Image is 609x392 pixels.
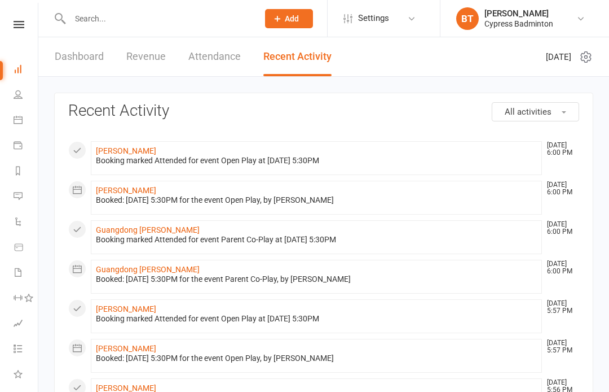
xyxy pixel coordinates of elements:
[96,225,200,234] a: Guangdong [PERSON_NAME]
[188,37,241,76] a: Attendance
[263,37,332,76] a: Recent Activity
[96,314,537,324] div: Booking marked Attended for event Open Play at [DATE] 5:30PM
[96,265,200,274] a: Guangdong [PERSON_NAME]
[14,236,39,261] a: Product Sales
[14,108,39,134] a: Calendar
[541,300,579,315] time: [DATE] 5:57 PM
[96,195,537,205] div: Booked: [DATE] 5:30PM for the event Open Play, by [PERSON_NAME]
[96,156,537,165] div: Booking marked Attended for event Open Play at [DATE] 5:30PM
[96,275,537,284] div: Booked: [DATE] 5:30PM for the event Parent Co-Play, by [PERSON_NAME]
[96,354,537,363] div: Booked: [DATE] 5:30PM for the event Open Play, by [PERSON_NAME]
[96,186,156,195] a: [PERSON_NAME]
[505,107,551,117] span: All activities
[541,181,579,196] time: [DATE] 6:00 PM
[546,50,571,64] span: [DATE]
[14,83,39,108] a: People
[484,8,553,19] div: [PERSON_NAME]
[14,134,39,159] a: Payments
[484,19,553,29] div: Cypress Badminton
[14,159,39,185] a: Reports
[96,304,156,313] a: [PERSON_NAME]
[285,14,299,23] span: Add
[265,9,313,28] button: Add
[14,312,39,337] a: Assessments
[456,7,479,30] div: BT
[96,146,156,155] a: [PERSON_NAME]
[68,102,579,120] h3: Recent Activity
[541,260,579,275] time: [DATE] 6:00 PM
[96,235,537,245] div: Booking marked Attended for event Parent Co-Play at [DATE] 5:30PM
[358,6,389,31] span: Settings
[492,102,579,121] button: All activities
[55,37,104,76] a: Dashboard
[126,37,166,76] a: Revenue
[541,221,579,236] time: [DATE] 6:00 PM
[14,363,39,388] a: What's New
[96,344,156,353] a: [PERSON_NAME]
[541,339,579,354] time: [DATE] 5:57 PM
[67,11,250,27] input: Search...
[14,58,39,83] a: Dashboard
[541,142,579,156] time: [DATE] 6:00 PM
